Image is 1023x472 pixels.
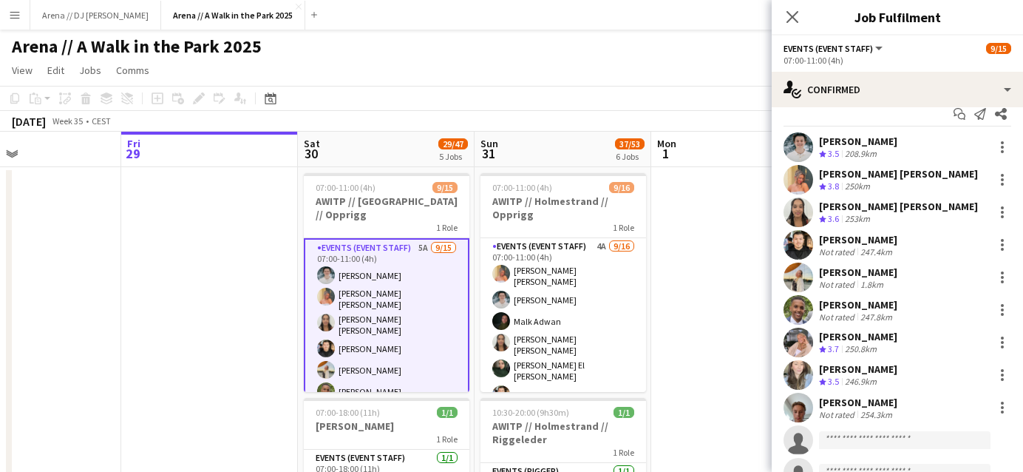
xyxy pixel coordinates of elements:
[609,182,634,193] span: 9/16
[842,343,880,356] div: 250.8km
[12,64,33,77] span: View
[6,61,38,80] a: View
[784,43,873,54] span: Events (Event Staff)
[842,181,873,193] div: 250km
[30,1,161,30] button: Arena // DJ [PERSON_NAME]
[116,64,149,77] span: Comms
[819,311,857,323] div: Not rated
[49,115,86,127] span: Week 35
[819,246,857,257] div: Not rated
[819,266,897,279] div: [PERSON_NAME]
[304,137,320,150] span: Sat
[79,64,101,77] span: Jobs
[819,330,897,343] div: [PERSON_NAME]
[47,64,64,77] span: Edit
[437,407,458,418] span: 1/1
[842,213,873,226] div: 253km
[127,137,140,150] span: Fri
[615,138,645,149] span: 37/53
[828,181,839,192] span: 3.8
[12,36,262,58] h1: Arena // A Walk in the Park 2025
[480,173,646,392] app-job-card: 07:00-11:00 (4h)9/16AWITP // Holmestrand // Opprigg1 RoleEvents (Event Staff)4A9/1607:00-11:00 (4...
[819,409,857,420] div: Not rated
[92,115,111,127] div: CEST
[478,145,498,162] span: 31
[304,195,469,221] h3: AWITP // [GEOGRAPHIC_DATA] // Opprigg
[480,195,646,221] h3: AWITP // Holmestrand // Opprigg
[857,279,886,290] div: 1.8km
[302,145,320,162] span: 30
[614,407,634,418] span: 1/1
[819,298,897,311] div: [PERSON_NAME]
[819,167,978,181] div: [PERSON_NAME] [PERSON_NAME]
[436,434,458,445] span: 1 Role
[12,114,46,129] div: [DATE]
[492,407,569,418] span: 10:30-20:00 (9h30m)
[657,137,676,150] span: Mon
[772,72,1023,107] div: Confirmed
[438,138,468,149] span: 29/47
[492,182,552,193] span: 07:00-11:00 (4h)
[842,376,880,388] div: 246.9km
[613,222,634,233] span: 1 Role
[772,7,1023,27] h3: Job Fulfilment
[436,222,458,233] span: 1 Role
[316,407,380,418] span: 07:00-18:00 (11h)
[828,213,839,224] span: 3.6
[819,200,978,213] div: [PERSON_NAME] [PERSON_NAME]
[819,233,897,246] div: [PERSON_NAME]
[613,447,634,458] span: 1 Role
[480,419,646,446] h3: AWITP // Holmestrand // Riggeleder
[784,43,885,54] button: Events (Event Staff)
[857,246,895,257] div: 247.4km
[125,145,140,162] span: 29
[828,343,839,354] span: 3.7
[616,151,644,162] div: 6 Jobs
[784,55,1011,66] div: 07:00-11:00 (4h)
[73,61,107,80] a: Jobs
[432,182,458,193] span: 9/15
[828,376,839,387] span: 3.5
[857,409,895,420] div: 254.3km
[110,61,155,80] a: Comms
[480,137,498,150] span: Sun
[857,311,895,323] div: 247.8km
[439,151,467,162] div: 5 Jobs
[161,1,305,30] button: Arena // A Walk in the Park 2025
[304,419,469,433] h3: [PERSON_NAME]
[655,145,676,162] span: 1
[986,43,1011,54] span: 9/15
[304,173,469,392] app-job-card: 07:00-11:00 (4h)9/15AWITP // [GEOGRAPHIC_DATA] // Opprigg1 RoleEvents (Event Staff)5A9/1507:00-11...
[842,148,880,161] div: 208.9km
[316,182,375,193] span: 07:00-11:00 (4h)
[819,279,857,290] div: Not rated
[819,135,897,148] div: [PERSON_NAME]
[819,396,897,409] div: [PERSON_NAME]
[41,61,70,80] a: Edit
[828,148,839,159] span: 3.5
[819,363,897,376] div: [PERSON_NAME]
